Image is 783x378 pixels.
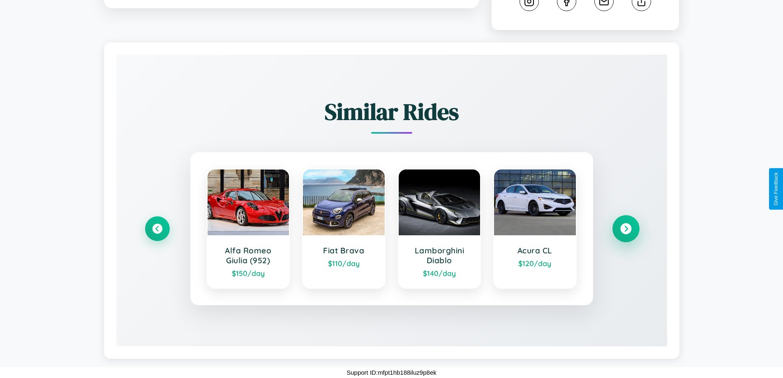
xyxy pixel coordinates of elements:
div: $ 110 /day [311,259,376,268]
h3: Alfa Romeo Giulia (952) [216,246,281,265]
a: Fiat Brava$110/day [302,169,386,289]
div: $ 150 /day [216,269,281,278]
h2: Similar Rides [145,96,638,128]
div: $ 120 /day [502,259,568,268]
div: $ 140 /day [407,269,472,278]
a: Alfa Romeo Giulia (952)$150/day [207,169,290,289]
h3: Fiat Brava [311,246,376,255]
p: Support ID: mfpt1hb188iluz9p8ek [346,367,436,378]
h3: Lamborghini Diablo [407,246,472,265]
div: Give Feedback [773,172,779,206]
a: Lamborghini Diablo$140/day [398,169,481,289]
a: Acura CL$120/day [493,169,577,289]
h3: Acura CL [502,246,568,255]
